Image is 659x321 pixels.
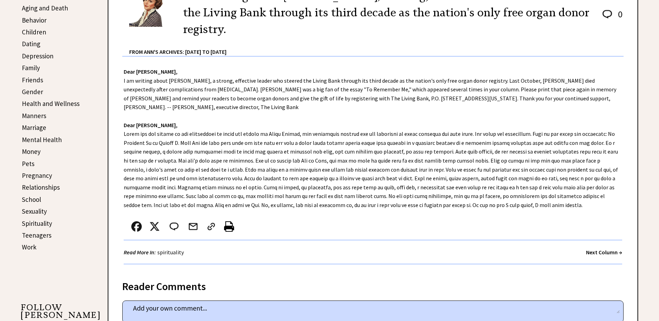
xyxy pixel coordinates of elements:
[22,159,34,168] a: Pets
[129,38,624,56] div: From Ann's Archives: [DATE] to [DATE]
[22,88,43,96] a: Gender
[206,221,216,232] img: link_02.png
[22,76,43,84] a: Friends
[22,123,46,132] a: Marriage
[22,183,60,191] a: Relationships
[22,243,36,251] a: Work
[156,249,186,256] a: spirituality
[22,52,53,60] a: Depression
[22,99,80,108] a: Health and Wellness
[22,28,46,36] a: Children
[22,219,52,228] a: Spirituality
[22,40,40,48] a: Dating
[22,231,51,239] a: Teenagers
[22,135,62,144] a: Mental Health
[122,279,624,290] div: Reader Comments
[124,68,178,75] strong: Dear [PERSON_NAME],
[586,249,622,256] a: Next Column →
[188,221,198,232] img: mail.png
[615,8,623,27] td: 0
[22,112,46,120] a: Manners
[22,64,40,72] a: Family
[168,221,180,232] img: message_round%202.png
[22,171,52,180] a: Pregnancy
[131,221,142,232] img: facebook.png
[224,221,234,232] img: printer%20icon.png
[149,221,160,232] img: x_small.png
[22,195,41,204] a: School
[124,122,178,129] strong: Dear [PERSON_NAME],
[108,57,637,271] div: I am writing about [PERSON_NAME], a strong, effective leader who steered the Living Bank through ...
[22,147,41,156] a: Money
[22,207,47,215] a: Sexuality
[22,16,47,24] a: Behavior
[22,4,68,12] a: Aging and Death
[601,9,613,20] img: message_round%202.png
[124,249,156,256] strong: Read More In:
